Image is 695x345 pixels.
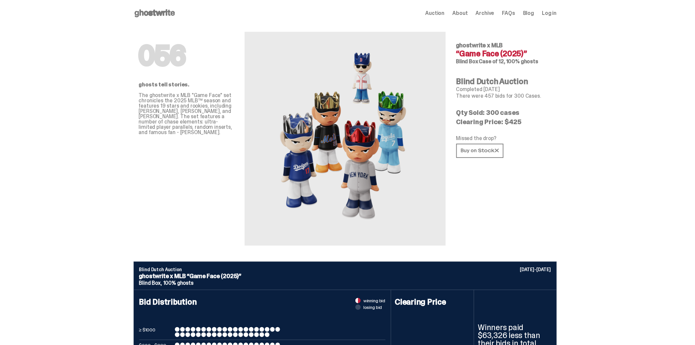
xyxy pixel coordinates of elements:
a: Auction [426,11,445,16]
p: Qty Sold: 300 cases [456,109,552,116]
p: ghostwrite x MLB “Game Face (2025)” [139,273,551,279]
p: ghosts tell stories. [139,82,234,87]
p: There were 457 bids for 300 Cases. [456,93,552,99]
span: ghostwrite x MLB [456,41,503,49]
h4: “Game Face (2025)” [456,50,552,58]
p: Blind Dutch Auction [139,267,551,272]
p: Completed [DATE] [456,87,552,92]
p: [DATE]-[DATE] [520,267,551,272]
span: Case of 12, 100% ghosts [479,58,538,65]
a: Archive [476,11,494,16]
a: About [453,11,468,16]
a: Log in [542,11,556,16]
h4: Bid Distribution [139,298,386,327]
a: Blog [523,11,534,16]
p: Clearing Price: $425 [456,119,552,125]
p: Missed the drop? [456,136,552,141]
span: Blind Box [456,58,478,65]
span: 100% ghosts [163,279,193,286]
p: The ghostwrite x MLB "Game Face" set chronicles the 2025 MLB™ season and features 19 stars and ro... [139,93,234,135]
span: Blind Box, [139,279,162,286]
a: FAQs [502,11,515,16]
h4: Clearing Price [395,298,470,306]
span: losing bid [363,305,382,310]
span: winning bid [363,298,385,303]
img: MLB&ldquo;Game Face (2025)&rdquo; [272,48,418,230]
h4: Blind Dutch Auction [456,77,552,85]
h1: 056 [139,42,234,69]
p: ≥ $1000 [139,327,172,337]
